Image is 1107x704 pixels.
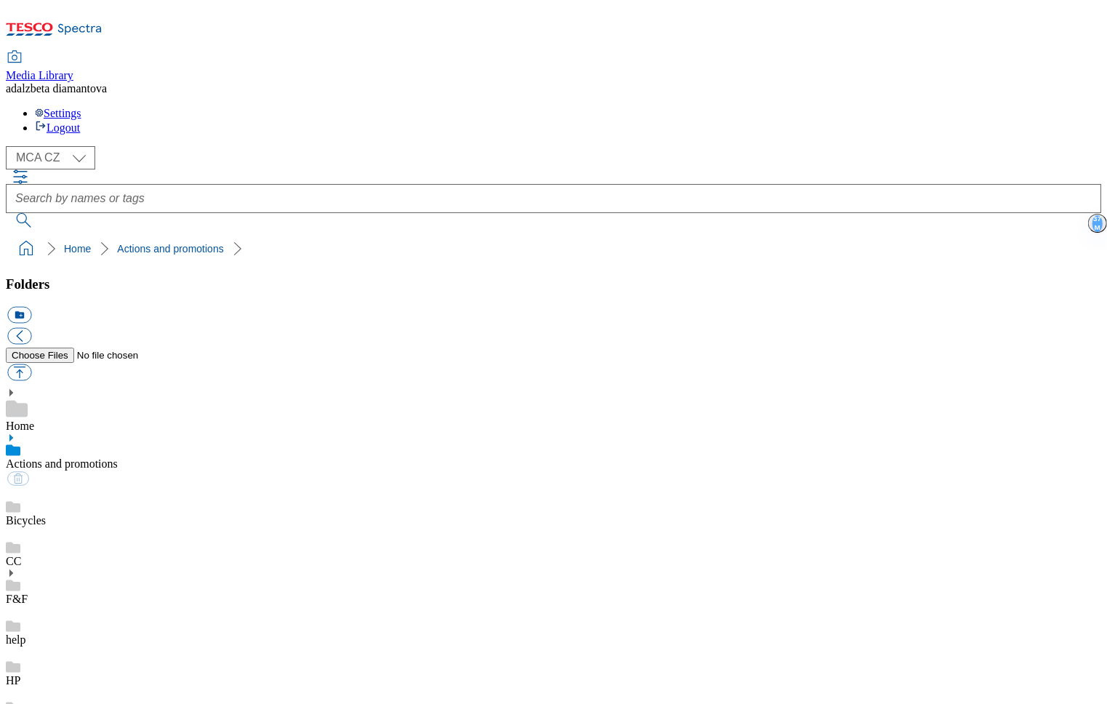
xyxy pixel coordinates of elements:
[6,593,28,605] a: F&F
[117,243,223,255] a: Actions and promotions
[6,235,1101,263] nav: breadcrumb
[6,633,26,646] a: help
[6,514,46,527] a: Bicycles
[6,420,34,432] a: Home
[6,82,17,95] span: ad
[6,69,73,81] span: Media Library
[35,121,80,134] a: Logout
[15,237,38,260] a: home
[6,184,1101,213] input: Search by names or tags
[35,107,81,119] a: Settings
[6,555,21,567] a: CC
[6,457,118,470] a: Actions and promotions
[6,674,20,687] a: HP
[64,243,91,255] a: Home
[6,52,73,82] a: Media Library
[6,276,1101,292] h3: Folders
[17,82,107,95] span: alzbeta diamantova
